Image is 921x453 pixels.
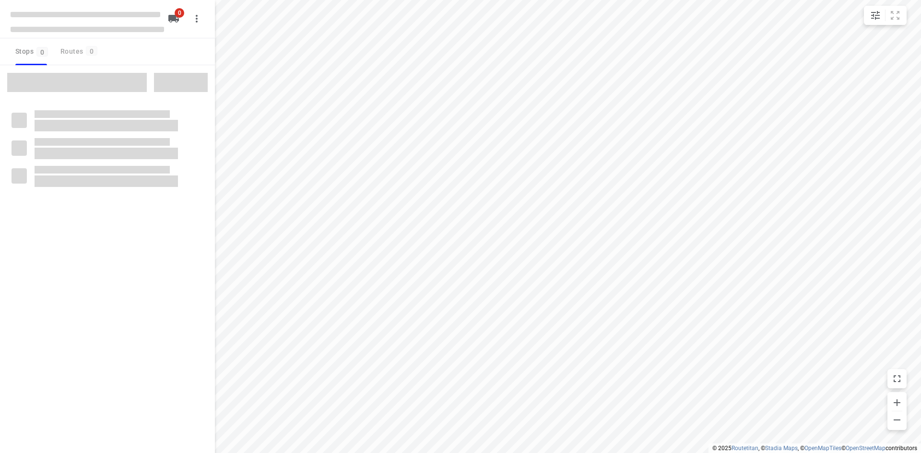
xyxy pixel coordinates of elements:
[712,445,917,452] li: © 2025 , © , © © contributors
[846,445,886,452] a: OpenStreetMap
[866,6,885,25] button: Map settings
[765,445,798,452] a: Stadia Maps
[864,6,907,25] div: small contained button group
[732,445,758,452] a: Routetitan
[804,445,841,452] a: OpenMapTiles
